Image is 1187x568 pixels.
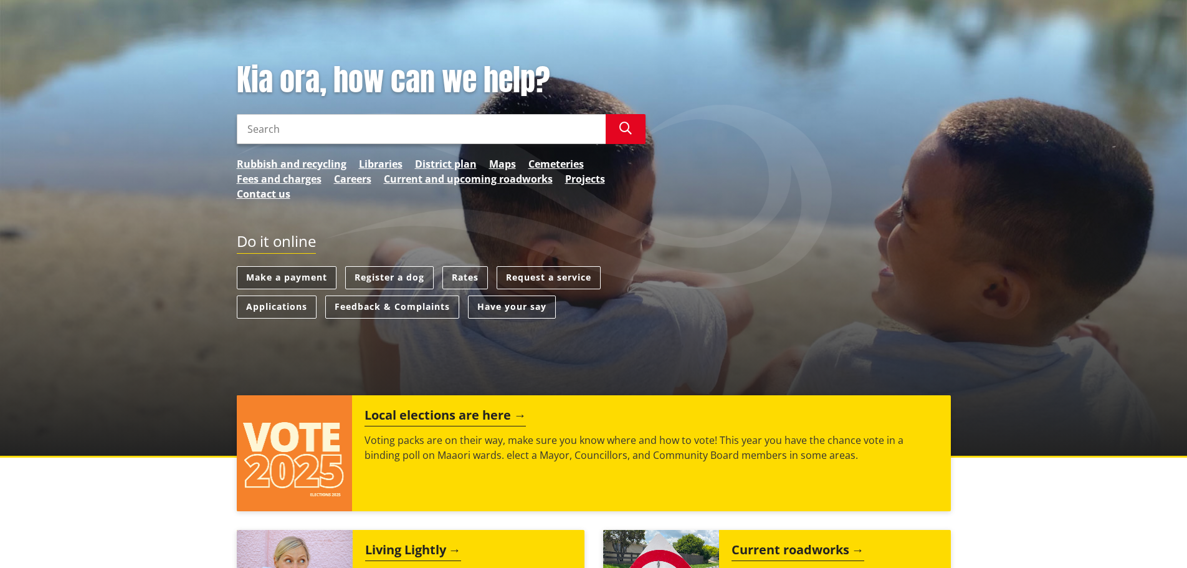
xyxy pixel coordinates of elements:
[237,171,322,186] a: Fees and charges
[334,171,371,186] a: Careers
[237,266,336,289] a: Make a payment
[237,62,646,99] h1: Kia ora, how can we help?
[489,156,516,171] a: Maps
[365,433,938,463] p: Voting packs are on their way, make sure you know where and how to vote! This year you have the c...
[365,542,461,561] h2: Living Lightly
[468,296,556,319] a: Have your say
[442,266,488,289] a: Rates
[565,171,605,186] a: Projects
[1130,516,1175,561] iframe: Messenger Launcher
[237,156,346,171] a: Rubbish and recycling
[384,171,553,186] a: Current and upcoming roadworks
[497,266,601,289] a: Request a service
[237,186,290,201] a: Contact us
[325,296,459,319] a: Feedback & Complaints
[359,156,403,171] a: Libraries
[237,395,353,511] img: Vote 2025
[528,156,584,171] a: Cemeteries
[365,408,526,426] h2: Local elections are here
[345,266,434,289] a: Register a dog
[415,156,477,171] a: District plan
[237,114,606,144] input: Search input
[237,233,316,254] h2: Do it online
[237,395,951,511] a: Local elections are here Voting packs are on their way, make sure you know where and how to vote!...
[237,296,317,319] a: Applications
[732,542,864,561] h2: Current roadworks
